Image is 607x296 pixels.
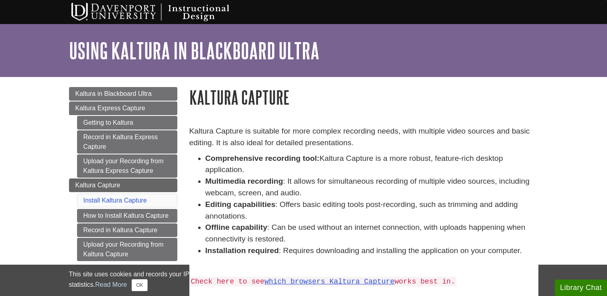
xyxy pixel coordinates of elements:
[77,209,177,223] a: How to Install Kaltura Capture
[69,38,319,63] a: Using Kaltura in Blackboard Ultra
[65,2,258,22] img: Davenport University Instructional Design
[205,246,279,255] strong: Installation required
[75,182,120,189] span: Kaltura Capture
[95,281,127,288] a: Read More
[205,154,320,162] strong: Comprehensive recording tool:
[205,176,538,199] li: : It allows for simultaneous recording of multiple video sources, including webcam, screen, and a...
[77,154,177,178] a: Upload your Recording from Kaltura Express Capture
[205,177,283,185] strong: Multimedia recording
[77,130,177,154] a: Record in Kaltura Express Capture
[83,197,147,204] a: Install Kaltura Capture
[205,153,538,176] li: Kaltura Capture is a more robust, feature-rich desktop application.
[69,178,177,192] a: Kaltura Capture
[77,238,177,261] a: Upload your Recording from Kaltura Capture
[205,199,538,222] li: : Offers basic editing tools post-recording, such as trimming and adding annotations.
[264,278,394,286] a: which browsers Kaltura Capture
[205,245,538,257] li: : Requires downloading and installing the application on your computer.
[189,87,538,107] h1: Kaltura Capture
[75,90,152,97] span: Kaltura in Blackboard Ultra
[205,200,276,209] strong: Editing capabilities
[77,116,177,130] a: Getting to Kaltura
[69,87,177,261] div: Guide Page Menu
[189,277,457,286] code: Check here to see works best in.
[205,223,268,231] strong: Offline capability
[75,105,145,112] span: Kaltura Express Capture
[205,222,538,245] li: : Can be used without an internet connection, with uploads happening when connectivity is restored.
[189,126,538,149] p: Kaltura Capture is suitable for more complex recording needs, with multiple video sources and bas...
[555,280,607,296] button: Library Chat
[69,87,177,101] a: Kaltura in Blackboard Ultra
[77,223,177,237] a: Record in Kaltura Capture
[69,101,177,115] a: Kaltura Express Capture
[132,279,147,291] button: Close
